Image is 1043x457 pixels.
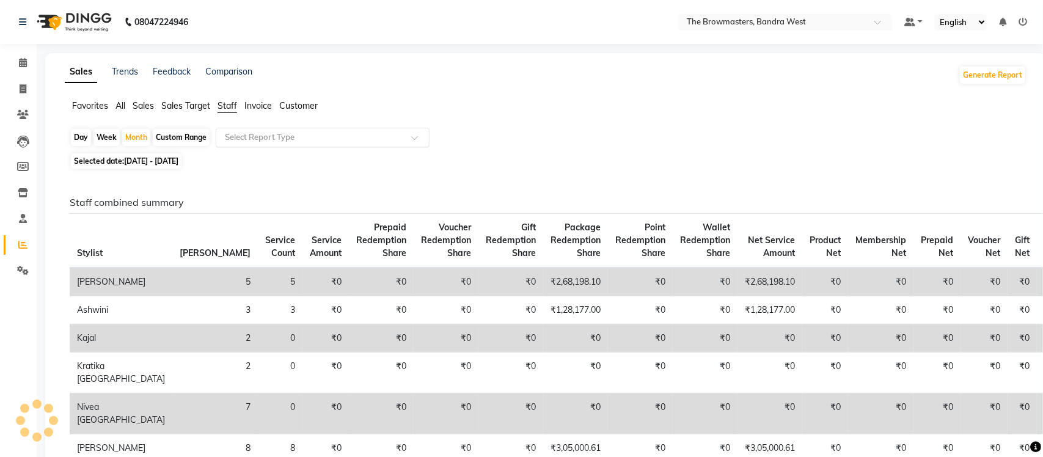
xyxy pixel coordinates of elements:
[848,393,913,434] td: ₹0
[680,222,730,258] span: Wallet Redemption Share
[172,324,258,353] td: 2
[848,296,913,324] td: ₹0
[961,296,1008,324] td: ₹0
[961,353,1008,393] td: ₹0
[848,353,913,393] td: ₹0
[913,353,961,393] td: ₹0
[913,324,961,353] td: ₹0
[134,5,188,39] b: 08047224946
[180,247,251,258] span: [PERSON_NAME]
[802,324,848,353] td: ₹0
[968,235,1000,258] span: Voucher Net
[70,393,172,434] td: Nivea [GEOGRAPHIC_DATA]
[848,324,913,353] td: ₹0
[855,235,906,258] span: Membership Net
[737,393,802,434] td: ₹0
[258,353,302,393] td: 0
[551,222,601,258] span: Package Redemption Share
[302,268,349,296] td: ₹0
[921,235,953,258] span: Prepaid Net
[258,393,302,434] td: 0
[279,100,318,111] span: Customer
[913,296,961,324] td: ₹0
[673,393,737,434] td: ₹0
[71,129,91,146] div: Day
[172,296,258,324] td: 3
[478,268,543,296] td: ₹0
[608,324,673,353] td: ₹0
[414,296,478,324] td: ₹0
[77,247,103,258] span: Stylist
[961,324,1008,353] td: ₹0
[302,393,349,434] td: ₹0
[608,393,673,434] td: ₹0
[70,268,172,296] td: [PERSON_NAME]
[478,393,543,434] td: ₹0
[543,296,608,324] td: ₹1,28,177.00
[848,268,913,296] td: ₹0
[478,296,543,324] td: ₹0
[1008,268,1037,296] td: ₹0
[1008,393,1037,434] td: ₹0
[172,393,258,434] td: 7
[478,324,543,353] td: ₹0
[172,268,258,296] td: 5
[673,296,737,324] td: ₹0
[133,100,154,111] span: Sales
[70,197,1017,208] h6: Staff combined summary
[961,393,1008,434] td: ₹0
[737,353,802,393] td: ₹0
[310,235,342,258] span: Service Amount
[1015,235,1030,258] span: Gift Net
[258,268,302,296] td: 5
[153,66,191,77] a: Feedback
[802,268,848,296] td: ₹0
[414,393,478,434] td: ₹0
[960,67,1025,84] button: Generate Report
[608,353,673,393] td: ₹0
[124,156,178,166] span: [DATE] - [DATE]
[810,235,841,258] span: Product Net
[349,393,414,434] td: ₹0
[414,324,478,353] td: ₹0
[737,296,802,324] td: ₹1,28,177.00
[913,268,961,296] td: ₹0
[65,61,97,83] a: Sales
[1008,324,1037,353] td: ₹0
[913,393,961,434] td: ₹0
[115,100,125,111] span: All
[673,353,737,393] td: ₹0
[349,324,414,353] td: ₹0
[71,153,181,169] span: Selected date:
[615,222,665,258] span: Point Redemption Share
[543,268,608,296] td: ₹2,68,198.10
[302,353,349,393] td: ₹0
[737,324,802,353] td: ₹0
[161,100,210,111] span: Sales Target
[70,353,172,393] td: Kratika [GEOGRAPHIC_DATA]
[258,324,302,353] td: 0
[414,268,478,296] td: ₹0
[205,66,252,77] a: Comparison
[349,268,414,296] td: ₹0
[673,268,737,296] td: ₹0
[218,100,237,111] span: Staff
[70,324,172,353] td: Kajal
[72,100,108,111] span: Favorites
[543,393,608,434] td: ₹0
[265,235,295,258] span: Service Count
[748,235,795,258] span: Net Service Amount
[1008,353,1037,393] td: ₹0
[608,268,673,296] td: ₹0
[486,222,536,258] span: Gift Redemption Share
[356,222,406,258] span: Prepaid Redemption Share
[414,353,478,393] td: ₹0
[737,268,802,296] td: ₹2,68,198.10
[673,324,737,353] td: ₹0
[802,393,848,434] td: ₹0
[543,353,608,393] td: ₹0
[153,129,210,146] div: Custom Range
[122,129,150,146] div: Month
[302,296,349,324] td: ₹0
[543,324,608,353] td: ₹0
